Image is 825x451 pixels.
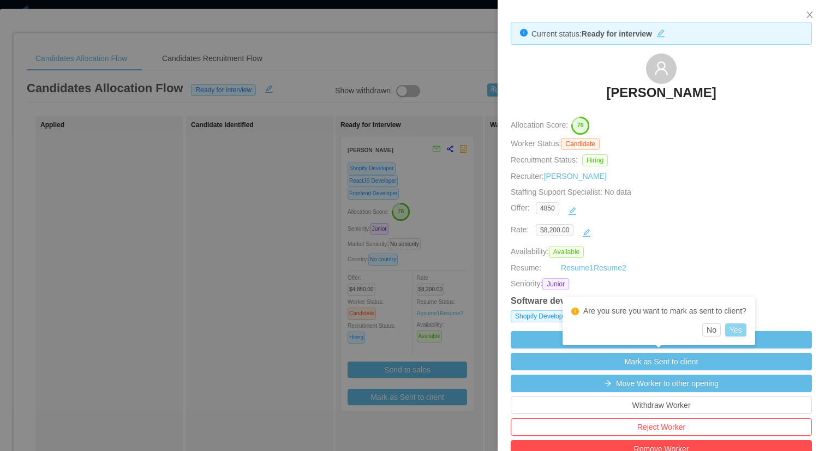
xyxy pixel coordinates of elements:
span: Staffing Support Specialist: [511,188,631,196]
span: Recruitment Status: [511,155,578,164]
span: Seniority: [511,278,542,290]
span: No data [602,188,631,196]
button: icon: arrow-rightMove Worker to other opening [511,375,812,392]
button: 76 [568,116,590,134]
i: icon: info-circle [520,29,528,37]
span: Candidate [561,138,600,150]
text: 76 [577,122,584,129]
span: Recruiter: [511,172,607,181]
button: icon: edit [652,27,669,38]
span: 4850 [536,202,559,214]
span: Junior [542,278,569,290]
a: Resume2 [594,262,626,274]
a: [PERSON_NAME] [606,84,716,108]
button: Send to sales [511,331,812,348]
span: Current status: [531,29,582,38]
span: Shopify Developer [511,310,573,322]
button: Yes [725,323,746,336]
i: icon: user [654,61,669,76]
strong: Software development [511,296,604,305]
span: Available [549,246,584,258]
button: No [702,323,721,336]
span: Worker Status: [511,139,561,148]
button: icon: edit [578,224,595,242]
div: Are you sure you want to mark as sent to client? [571,305,746,317]
a: [PERSON_NAME] [544,172,607,181]
h3: [PERSON_NAME] [606,84,716,101]
button: icon: edit [564,202,581,220]
button: Withdraw Worker [511,396,812,414]
i: icon: exclamation-circle [571,308,579,315]
span: Hiring [582,154,608,166]
button: Reject Worker [511,418,812,436]
button: Mark as Sent to client [511,353,812,370]
span: Resume: [511,263,541,272]
a: Resume1 [561,262,594,274]
span: Availability: [511,247,588,256]
span: $8,200.00 [536,224,573,236]
i: icon: close [805,10,814,19]
strong: Ready for interview [582,29,652,38]
span: Allocation Score: [511,121,568,130]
